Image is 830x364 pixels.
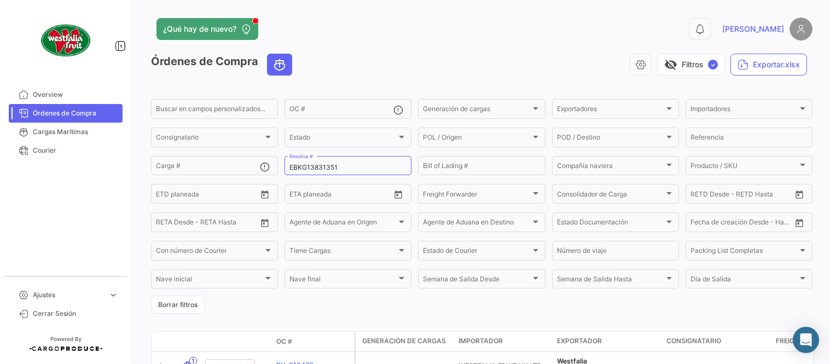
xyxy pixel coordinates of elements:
[557,135,664,143] span: POD / Destino
[423,107,530,114] span: Generación de cargas
[38,13,93,68] img: client-50.png
[33,290,104,300] span: Ajustes
[664,58,677,71] span: visibility_off
[272,332,354,351] datatable-header-cell: OC #
[718,192,766,199] input: Hasta
[108,290,118,300] span: expand_more
[9,85,123,104] a: Overview
[690,164,798,171] span: Producto / SKU
[257,215,273,231] button: Open calendar
[730,54,807,76] button: Exportar.xlsx
[289,220,397,228] span: Agente de Aduana en Origen
[9,104,123,123] a: Órdenes de Compra
[690,249,798,256] span: Packing List Completas
[201,337,272,346] datatable-header-cell: Estado Doc.
[793,327,819,353] div: Abrir Intercom Messenger
[690,277,798,285] span: Día de Salida
[722,24,784,34] span: [PERSON_NAME]
[33,146,118,155] span: Courier
[666,336,721,346] span: Consignatario
[9,123,123,141] a: Cargas Marítimas
[557,220,664,228] span: Estado Documentación
[183,220,231,228] input: Hasta
[718,220,766,228] input: Hasta
[790,18,812,41] img: placeholder-user.png
[423,277,530,285] span: Semana de Salida Desde
[317,192,365,199] input: Hasta
[151,296,205,314] button: Borrar filtros
[276,337,292,346] span: OC #
[183,192,231,199] input: Hasta
[156,135,263,143] span: Consignatario
[423,192,530,199] span: Freight Forwarder
[156,192,176,199] input: Desde
[791,215,808,231] button: Open calendar
[268,54,292,75] button: Ocean
[791,186,808,203] button: Open calendar
[9,141,123,160] a: Courier
[708,60,718,70] span: ✓
[156,220,176,228] input: Desde
[33,90,118,100] span: Overview
[156,277,263,285] span: Nave inicial
[423,220,530,228] span: Agente de Aduana en Destino
[690,220,710,228] input: Desde
[156,249,263,256] span: Con número de Courier
[662,332,771,351] datatable-header-cell: Consignatario
[289,277,397,285] span: Nave final
[163,24,236,34] span: ¿Qué hay de nuevo?
[557,107,664,114] span: Exportadores
[423,249,530,256] span: Estado de Courier
[356,332,454,351] datatable-header-cell: Generación de cargas
[362,336,446,346] span: Generación de cargas
[33,127,118,137] span: Cargas Marítimas
[458,336,503,346] span: Importador
[557,164,664,171] span: Compañía naviera
[557,336,602,346] span: Exportador
[289,192,309,199] input: Desde
[657,54,725,76] button: visibility_offFiltros✓
[390,186,407,203] button: Open calendar
[423,135,530,143] span: POL / Origen
[557,192,664,199] span: Consolidador de Carga
[156,18,258,40] button: ¿Qué hay de nuevo?
[690,192,710,199] input: Desde
[690,107,798,114] span: Importadores
[454,332,553,351] datatable-header-cell: Importador
[289,135,397,143] span: Estado
[289,249,397,256] span: Tiene Cargas
[33,108,118,118] span: Órdenes de Compra
[257,186,273,203] button: Open calendar
[151,54,295,76] h3: Órdenes de Compra
[553,332,662,351] datatable-header-cell: Exportador
[33,309,118,319] span: Cerrar Sesión
[173,337,201,346] datatable-header-cell: Modo de Transporte
[557,277,664,285] span: Semana de Salida Hasta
